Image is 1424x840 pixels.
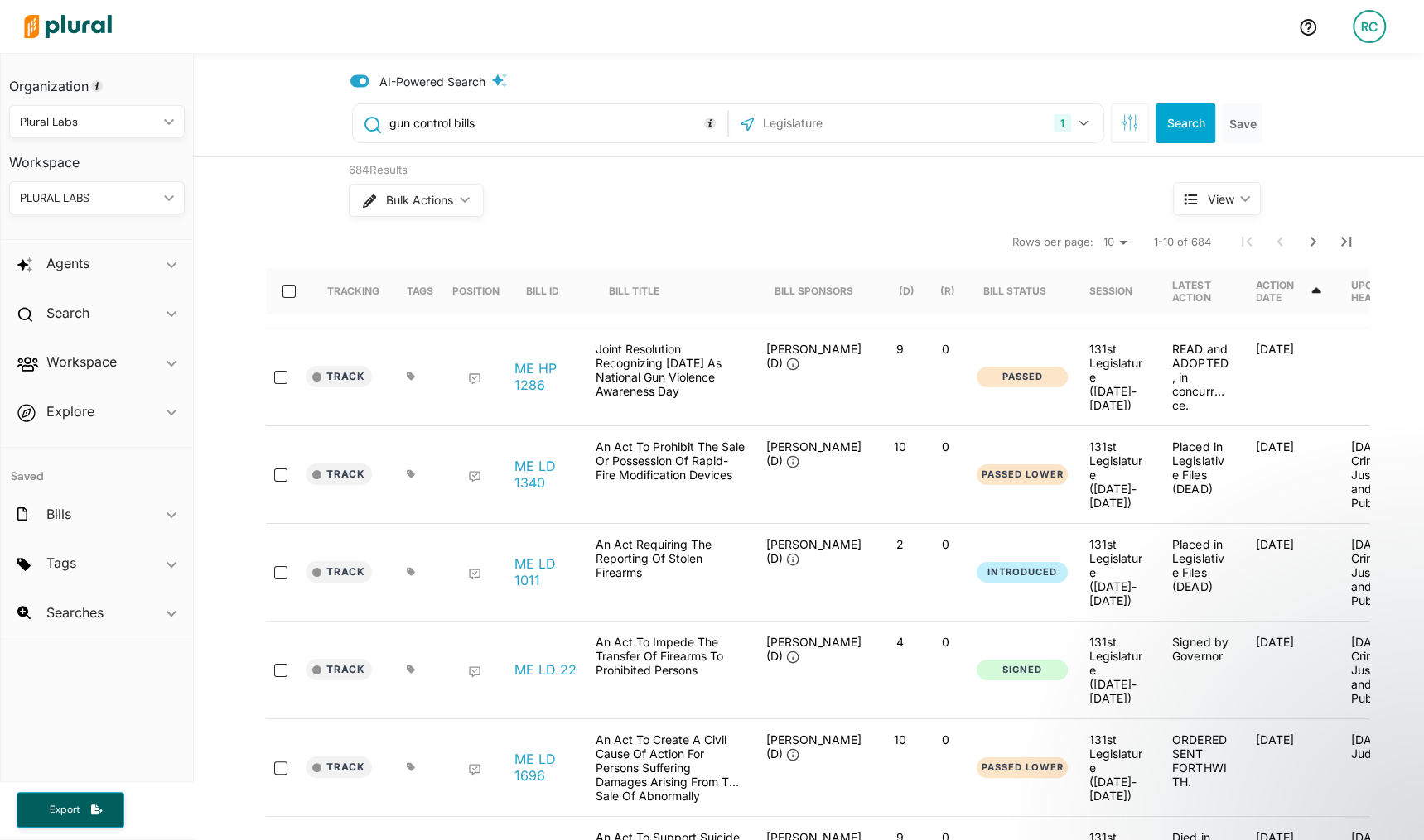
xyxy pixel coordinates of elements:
span: [PERSON_NAME] (D) [766,537,862,565]
div: (R) [940,268,955,314]
button: Previous Page [1263,225,1296,258]
div: Tags [407,268,433,314]
h3: Organization [9,62,185,98]
a: ME LD 22 [514,661,577,678]
div: Bill Title [609,285,659,297]
div: [DATE] [1242,537,1337,607]
div: Tracking [327,268,379,314]
div: READ and ADOPTED, in concurrence. [1159,342,1242,412]
div: Bill Title [609,268,674,314]
button: Save [1222,103,1262,143]
span: [PERSON_NAME] (D) [766,732,862,761]
p: 0 [929,537,962,551]
h2: Workspace [46,353,117,371]
p: 0 [929,732,962,746]
span: View [1207,190,1233,208]
div: Add Position Statement [468,372,481,386]
input: select-all-rows [282,285,296,298]
iframe: Intercom live chat [1368,784,1407,823]
div: (D) [899,268,915,314]
div: Placed in Legislative Files (DEAD) [1159,537,1242,607]
div: Tooltip anchor [702,116,717,131]
div: Add tags [407,469,416,479]
h3: Workspace [9,138,185,175]
div: An Act To Create A Civil Cause Of Action For Persons Suffering Damages Arising From The Sale Of A... [587,732,753,803]
p: 9 [884,342,916,356]
div: [DATE] [1242,439,1337,510]
div: Bill Status [983,285,1046,297]
h2: Searches [46,603,104,622]
h2: Search [46,304,89,322]
h2: Tags [46,554,76,572]
input: Legislature [761,108,939,139]
input: select-row-state-me-131-ld22 [274,664,287,677]
span: Bulk Actions [386,194,453,206]
a: ME HP 1286 [514,360,577,393]
button: Track [306,561,372,583]
div: Bill ID [526,268,574,314]
p: [DATE] - Criminal Justice and Public Safety [1350,537,1407,593]
button: Last Page [1330,225,1363,258]
p: 10 [884,732,916,746]
input: select-row-state-me-131-hp1286 [274,371,287,384]
a: ME LD 1011 [514,555,577,588]
div: (D) [899,285,915,297]
button: Introduced [977,562,1068,583]
button: Track [306,463,372,485]
div: Bill Sponsors [775,268,853,314]
div: 684 Results [349,162,1111,179]
div: (R) [940,285,955,297]
div: An Act To Impede The Transfer Of Firearms To Prohibited Persons [587,635,753,705]
div: Tracking [327,285,379,297]
div: Placed in Legislative Files (DEAD) [1159,439,1242,510]
div: Position [452,268,500,314]
div: Upcoming Hearing [1350,268,1421,314]
button: Signed [977,660,1068,680]
p: 2 [884,537,916,551]
div: Add tags [407,567,416,577]
p: 4 [884,635,916,649]
div: Tags [407,285,433,297]
span: Rows per page: [1012,234,1093,251]
p: 0 [929,635,962,649]
div: Action Date [1255,268,1324,314]
button: Track [306,659,372,680]
div: 131st Legislature ([DATE]-[DATE]) [1089,537,1146,607]
button: Passed Lower [977,464,1068,485]
span: Search Filters [1122,114,1138,128]
div: RC [1353,10,1386,43]
span: [PERSON_NAME] (D) [766,439,862,468]
div: Upcoming Hearing [1350,279,1406,304]
div: Plural Labs [20,113,157,131]
div: PLURAL LABS [20,190,157,207]
div: 131st Legislature ([DATE]-[DATE]) [1089,732,1146,803]
div: Add Position Statement [468,665,481,679]
div: Session [1089,285,1132,297]
div: Bill Sponsors [775,285,853,297]
button: Passed [977,367,1068,387]
div: An Act To Prohibit The Sale Or Possession Of Rapid-Fire Modification Devices [587,439,753,510]
div: 131st Legislature ([DATE]-[DATE]) [1089,342,1146,412]
input: select-row-state-me-131-ld1011 [274,566,287,579]
p: [DATE] - Criminal Justice and Public Safety [1350,635,1407,691]
h4: Saved [1,448,193,488]
p: [DATE] - Criminal Justice and Public Safety [1350,439,1407,496]
a: ME LD 1340 [514,458,577,491]
button: Search [1156,103,1215,143]
div: 1 [1054,114,1071,132]
div: Signed by Governor [1159,635,1242,705]
input: select-row-state-me-131-ld1340 [274,468,287,482]
p: 0 [929,439,962,454]
span: 1-10 of 684 [1153,234,1210,251]
span: [PERSON_NAME] (D) [766,635,862,663]
p: 0 [929,342,962,356]
span: [PERSON_NAME] (D) [766,342,862,370]
h2: Explore [46,402,94,420]
div: Add tags [407,372,416,382]
input: Enter keywords, bill # or legislator name [388,108,723,139]
div: Latest Action [1172,279,1229,304]
div: Add tags [407,762,416,772]
a: ME LD 1696 [514,751,577,784]
div: Add Position Statement [468,470,481,483]
h2: Agents [46,254,89,272]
